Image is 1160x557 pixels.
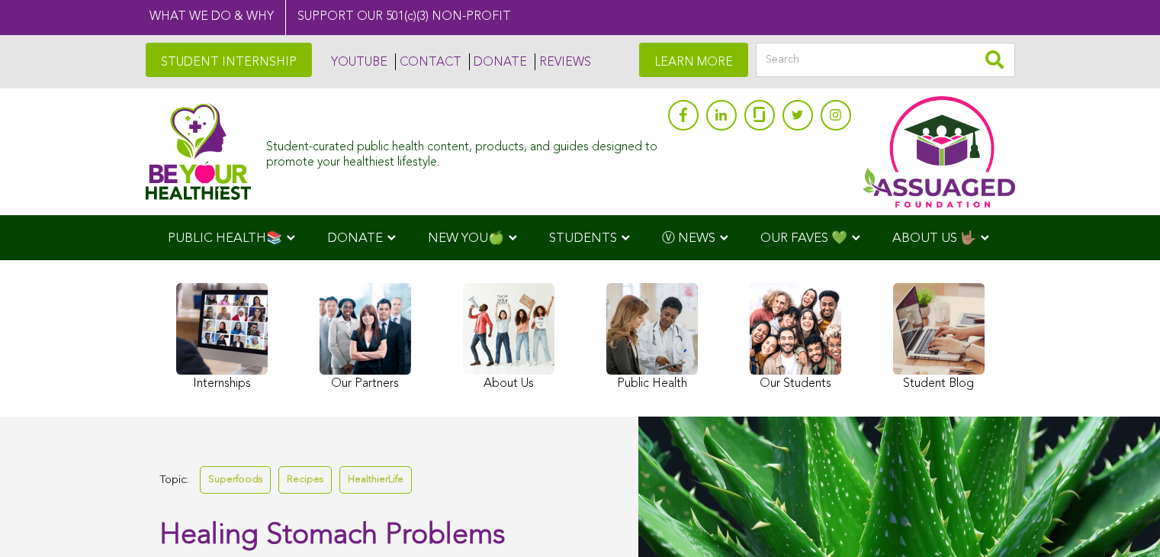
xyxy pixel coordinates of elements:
span: DONATE [327,232,383,245]
a: CONTACT [395,53,461,70]
span: NEW YOU🍏 [428,232,504,245]
div: Navigation Menu [146,215,1015,260]
div: Student-curated public health content, products, and guides designed to promote your healthiest l... [266,133,660,169]
a: LEARN MORE [639,43,748,77]
span: OUR FAVES 💚 [760,232,847,245]
input: Search [756,43,1015,77]
a: Recipes [278,466,332,493]
span: PUBLIC HEALTH📚 [168,232,282,245]
a: Superfoods [200,466,271,493]
span: Ⓥ NEWS [662,232,715,245]
a: YOUTUBE [327,53,387,70]
span: STUDENTS [549,232,617,245]
span: ABOUT US 🤟🏽 [892,232,976,245]
iframe: Chat Widget [1084,484,1160,557]
a: HealthierLife [339,466,412,493]
a: REVIEWS [535,53,591,70]
img: Assuaged [146,103,252,200]
img: Assuaged App [863,96,1015,208]
span: Topic: [159,470,188,491]
a: DONATE [469,53,527,70]
img: glassdoor [754,107,764,122]
a: STUDENT INTERNSHIP [146,43,312,77]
